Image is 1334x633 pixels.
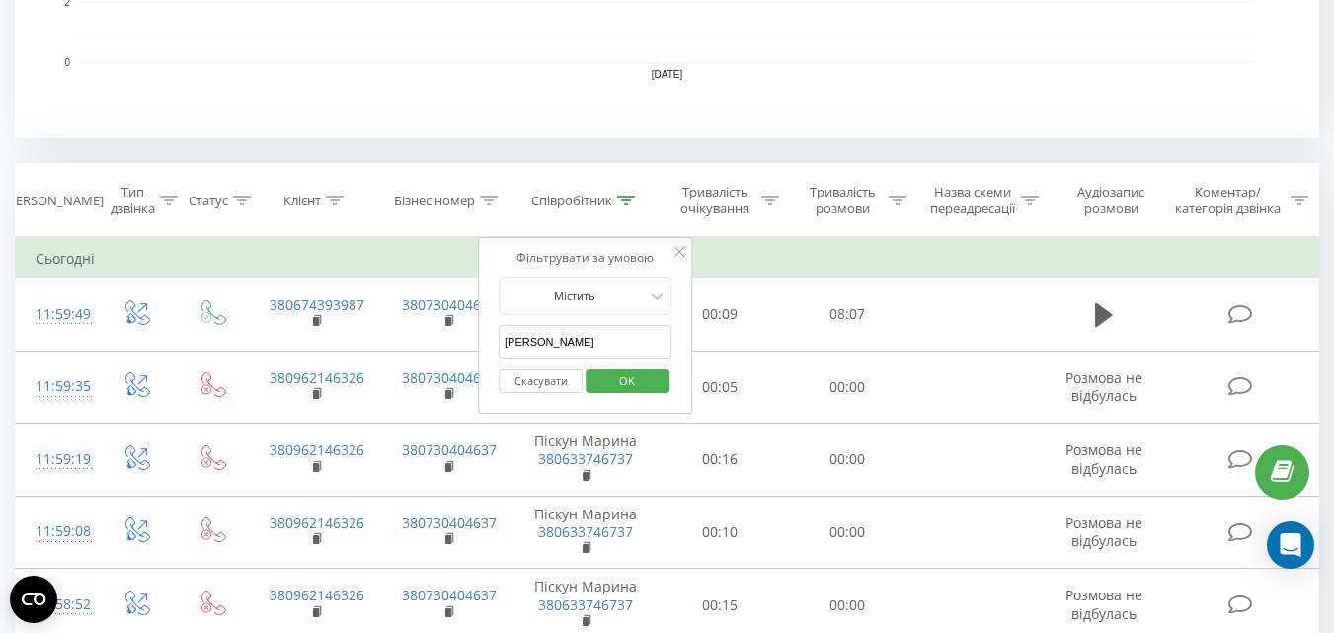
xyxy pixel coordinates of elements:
[402,368,497,387] a: 380730404637
[929,184,1016,217] div: Назва схеми переадресації
[499,248,672,268] div: Фільтрувати за умовою
[1065,586,1142,622] span: Розмова не відбулась
[1065,368,1142,405] span: Розмова не відбулась
[499,325,672,359] input: Введіть значення
[36,513,77,551] div: 11:59:08
[189,193,228,209] div: Статус
[802,184,884,217] div: Тривалість розмови
[402,514,497,532] a: 380730404637
[657,351,784,424] td: 00:05
[283,193,321,209] div: Клієнт
[270,514,364,532] a: 380962146326
[652,69,683,80] text: [DATE]
[270,295,364,314] a: 380674393987
[1065,440,1142,477] span: Розмова не відбулась
[499,369,583,394] button: Скасувати
[270,368,364,387] a: 380962146326
[1061,184,1161,217] div: Аудіозапис розмови
[402,295,497,314] a: 380730404637
[657,278,784,352] td: 00:09
[657,496,784,569] td: 00:10
[270,586,364,604] a: 380962146326
[538,595,633,614] a: 380633746737
[36,440,77,479] div: 11:59:19
[4,193,104,209] div: [PERSON_NAME]
[657,424,784,497] td: 00:16
[531,193,612,209] div: Співробітник
[36,367,77,406] div: 11:59:35
[538,449,633,468] a: 380633746737
[16,239,1319,278] td: Сьогодні
[538,522,633,541] a: 380633746737
[10,576,57,623] button: Open CMP widget
[270,440,364,459] a: 380962146326
[394,193,475,209] div: Бізнес номер
[784,278,911,352] td: 08:07
[674,184,756,217] div: Тривалість очікування
[111,184,155,217] div: Тип дзвінка
[1267,521,1314,569] div: Open Intercom Messenger
[36,586,77,624] div: 11:58:52
[514,424,657,497] td: Піскун Марина
[599,365,655,396] span: OK
[586,369,669,394] button: OK
[402,586,497,604] a: 380730404637
[1065,514,1142,550] span: Розмова не відбулась
[784,351,911,424] td: 00:00
[784,424,911,497] td: 00:00
[402,440,497,459] a: 380730404637
[514,496,657,569] td: Піскун Марина
[36,295,77,334] div: 11:59:49
[64,57,70,68] text: 0
[1170,184,1286,217] div: Коментар/категорія дзвінка
[784,496,911,569] td: 00:00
